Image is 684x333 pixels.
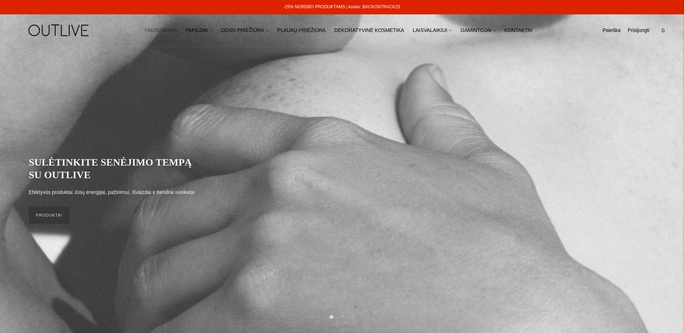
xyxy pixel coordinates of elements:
a: Prisijungti [628,23,649,38]
span: 0 [658,26,668,36]
a: KONTAKTAI [505,23,532,38]
a: DEKORATYVINĖ KOSMETIKA [334,23,404,38]
a: Paieška [602,23,620,38]
button: Move carousel to slide 2 [340,314,344,318]
a: 0 [657,23,670,38]
h2: SULĖTINKITE SENĖJIMO TEMPĄ SU OUTLIVE [29,156,201,181]
a: PLAUKŲ PRIEŽIŪRA [277,23,326,38]
a: PAPILDAI [185,23,212,38]
a: -25% NORDBO PRODUKTAMS | kodas: BACKONTRACK25 [284,4,400,9]
a: GAMINTOJAI [460,23,496,38]
a: LAISVALAIKIUI [413,23,452,38]
img: OUTLIVE [14,18,104,43]
p: Efektyvūs produktai Jūsų energijai, pažinimui, išvaizdai ir bendrai sveikatai [29,188,194,197]
a: ODOS PRIEŽIŪRA [221,23,269,38]
button: Move carousel to slide 3 [351,314,354,318]
a: PAGRINDINIS [144,23,177,38]
button: Move carousel to slide 1 [330,315,333,319]
a: PRODUKTAI [29,207,69,224]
